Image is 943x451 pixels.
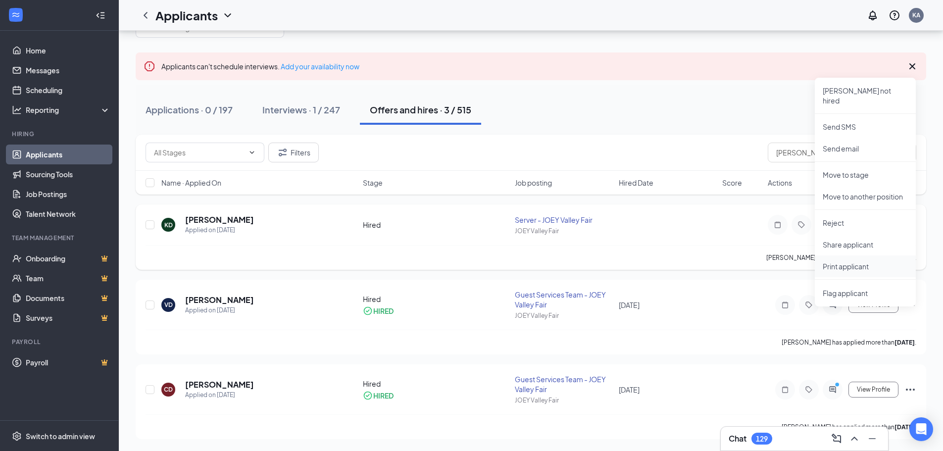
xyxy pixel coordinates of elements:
[515,290,612,309] div: Guest Services Team - JOEY Valley Fair
[26,268,110,288] a: TeamCrown
[277,147,289,158] svg: Filter
[782,423,916,431] p: [PERSON_NAME] has applied more than .
[26,249,110,268] a: OnboardingCrown
[912,11,920,19] div: KA
[619,178,653,188] span: Hired Date
[864,431,880,447] button: Minimize
[894,339,915,346] b: [DATE]
[729,433,746,444] h3: Chat
[515,311,612,320] div: JOEY Valley Fair
[12,105,22,115] svg: Analysis
[722,178,742,188] span: Score
[363,178,383,188] span: Stage
[803,386,815,394] svg: Tag
[795,221,807,229] svg: Tag
[766,253,916,262] p: [PERSON_NAME] has applied more than .
[12,234,108,242] div: Team Management
[909,417,933,441] div: Open Intercom Messenger
[281,62,359,71] a: Add your availability now
[904,384,916,396] svg: Ellipses
[26,184,110,204] a: Job Postings
[848,382,898,398] button: View Profile
[26,145,110,164] a: Applicants
[26,41,110,60] a: Home
[26,164,110,184] a: Sourcing Tools
[185,214,254,225] h5: [PERSON_NAME]
[26,431,95,441] div: Switch to admin view
[779,386,791,394] svg: Note
[373,306,394,316] div: HIRED
[829,431,844,447] button: ComposeMessage
[515,178,552,188] span: Job posting
[26,308,110,328] a: SurveysCrown
[515,374,612,394] div: Guest Services Team - JOEY Valley Fair
[185,390,254,400] div: Applied on [DATE]
[866,433,878,445] svg: Minimize
[185,295,254,305] h5: [PERSON_NAME]
[363,294,509,304] div: Hired
[164,301,173,309] div: VD
[782,338,916,347] p: [PERSON_NAME] has applied more than .
[857,386,890,393] span: View Profile
[144,60,155,72] svg: Error
[248,149,256,156] svg: ChevronDown
[768,143,916,162] input: Search in offers and hires
[515,215,612,225] div: Server - JOEY Valley Fair
[12,338,108,346] div: Payroll
[823,218,908,228] p: Reject
[515,396,612,404] div: JOEY Valley Fair
[185,379,254,390] h5: [PERSON_NAME]
[363,391,373,401] svg: CheckmarkCircle
[96,10,105,20] svg: Collapse
[140,9,151,21] svg: ChevronLeft
[803,301,815,309] svg: Tag
[779,301,791,309] svg: Note
[11,10,21,20] svg: WorkstreamLogo
[846,431,862,447] button: ChevronUp
[26,288,110,308] a: DocumentsCrown
[772,221,784,229] svg: Note
[363,379,509,389] div: Hired
[185,305,254,315] div: Applied on [DATE]
[768,178,792,188] span: Actions
[164,221,173,229] div: KD
[26,204,110,224] a: Talent Network
[146,103,233,116] div: Applications · 0 / 197
[12,431,22,441] svg: Settings
[373,391,394,401] div: HIRED
[262,103,340,116] div: Interviews · 1 / 247
[894,423,915,431] b: [DATE]
[889,9,900,21] svg: QuestionInfo
[619,385,640,394] span: [DATE]
[12,130,108,138] div: Hiring
[26,105,111,115] div: Reporting
[867,9,879,21] svg: Notifications
[161,178,221,188] span: Name · Applied On
[370,103,471,116] div: Offers and hires · 3 / 515
[515,227,612,235] div: JOEY Valley Fair
[155,7,218,24] h1: Applicants
[833,382,844,390] svg: PrimaryDot
[154,147,244,158] input: All Stages
[26,80,110,100] a: Scheduling
[161,62,359,71] span: Applicants can't schedule interviews.
[164,385,173,394] div: CD
[756,435,768,443] div: 129
[363,306,373,316] svg: CheckmarkCircle
[827,386,839,394] svg: ActiveChat
[268,143,319,162] button: Filter Filters
[26,60,110,80] a: Messages
[222,9,234,21] svg: ChevronDown
[906,60,918,72] svg: Cross
[26,352,110,372] a: PayrollCrown
[363,220,509,230] div: Hired
[831,433,843,445] svg: ComposeMessage
[185,225,254,235] div: Applied on [DATE]
[619,301,640,309] span: [DATE]
[848,433,860,445] svg: ChevronUp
